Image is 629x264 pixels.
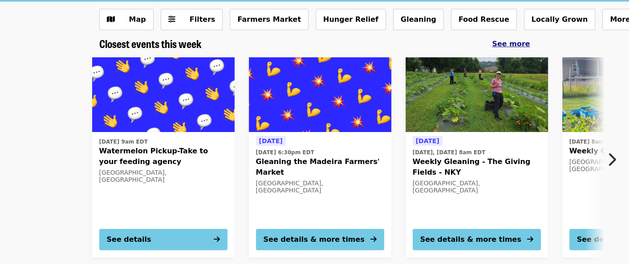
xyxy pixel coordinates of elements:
span: Gleaning the Madeira Farmers' Market [256,156,384,178]
div: Closest events this week [92,37,537,50]
button: See details & more times [256,229,384,250]
i: map icon [107,15,115,24]
a: See more [492,39,530,49]
button: Locally Grown [524,9,596,30]
span: Watermelon Pickup-Take to your feeding agency [99,146,227,167]
time: [DATE] 8am EDT [569,138,618,146]
button: Filters (0 selected) [161,9,223,30]
button: See details [99,229,227,250]
a: See details for "Weekly Gleaning - The Giving Fields - NKY" [406,57,548,257]
span: [DATE] [416,137,439,144]
div: [GEOGRAPHIC_DATA], [GEOGRAPHIC_DATA] [256,180,384,195]
span: [DATE] [259,137,283,144]
a: Closest events this week [99,37,202,50]
div: [GEOGRAPHIC_DATA], [GEOGRAPHIC_DATA] [99,169,227,184]
div: [GEOGRAPHIC_DATA], [GEOGRAPHIC_DATA] [413,180,541,195]
a: See details for "Watermelon Pickup-Take to your feeding agency" [92,57,235,257]
img: Watermelon Pickup-Take to your feeding agency organized by Society of St. Andrew [92,57,235,132]
div: See details & more times [420,234,521,245]
button: Next item [600,147,629,172]
img: Gleaning the Madeira Farmers' Market organized by Society of St. Andrew [249,57,391,132]
time: [DATE] 6:30pm EDT [256,148,314,156]
time: [DATE] 9am EDT [99,138,148,146]
button: See details & more times [413,229,541,250]
i: arrow-right icon [527,235,533,244]
i: chevron-right icon [607,151,616,168]
div: See details [107,234,151,245]
button: Gleaning [393,9,444,30]
div: See details & more times [264,234,365,245]
button: Farmers Market [230,9,308,30]
button: Hunger Relief [316,9,386,30]
time: [DATE], [DATE] 8am EDT [413,148,486,156]
i: sliders-h icon [168,15,175,24]
span: Closest events this week [99,36,202,51]
span: Weekly Gleaning - The Giving Fields - NKY [413,156,541,178]
span: See more [492,40,530,48]
span: Filters [190,15,215,24]
i: arrow-right icon [370,235,377,244]
a: See details for "Gleaning the Madeira Farmers' Market" [249,57,391,257]
span: Map [129,15,146,24]
button: Show map view [99,9,154,30]
button: Food Rescue [451,9,517,30]
i: arrow-right icon [214,235,220,244]
img: Weekly Gleaning - The Giving Fields - NKY organized by Society of St. Andrew [406,57,548,132]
